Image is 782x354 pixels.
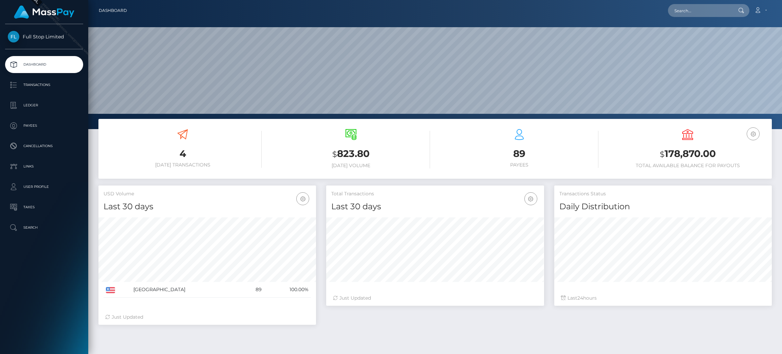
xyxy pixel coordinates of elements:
p: Payees [8,121,80,131]
div: Last hours [561,295,765,302]
h5: Total Transactions [331,191,539,197]
h4: Daily Distribution [559,201,767,213]
div: Just Updated [333,295,537,302]
p: Transactions [8,80,80,90]
small: $ [332,149,337,159]
a: Dashboard [5,56,83,73]
h6: Payees [440,162,598,168]
h6: [DATE] Volume [272,163,430,169]
a: Ledger [5,97,83,114]
td: [GEOGRAPHIC_DATA] [131,282,243,298]
td: 89 [243,282,264,298]
h3: 178,870.00 [609,147,767,161]
a: Dashboard [99,3,127,18]
span: Full Stop Limited [5,34,83,40]
h6: Total Available Balance for Payouts [609,163,767,169]
p: Search [8,223,80,233]
h5: USD Volume [104,191,311,197]
a: Search [5,219,83,236]
img: MassPay Logo [14,5,74,19]
a: Links [5,158,83,175]
h4: Last 30 days [104,201,311,213]
a: Transactions [5,76,83,93]
p: Ledger [8,100,80,110]
a: Payees [5,117,83,134]
div: Just Updated [105,314,309,321]
h6: [DATE] Transactions [104,162,262,168]
h5: Transactions Status [559,191,767,197]
a: Cancellations [5,138,83,155]
p: User Profile [8,182,80,192]
img: Full Stop Limited [8,31,19,42]
h3: 823.80 [272,147,430,161]
h3: 4 [104,147,262,160]
span: 24 [577,295,583,301]
p: Cancellations [8,141,80,151]
a: User Profile [5,178,83,195]
h3: 89 [440,147,598,160]
small: $ [660,149,665,159]
input: Search... [668,4,732,17]
td: 100.00% [264,282,311,298]
h4: Last 30 days [331,201,539,213]
p: Dashboard [8,59,80,70]
p: Links [8,161,80,172]
a: Taxes [5,199,83,216]
img: US.png [106,287,115,293]
p: Taxes [8,202,80,212]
